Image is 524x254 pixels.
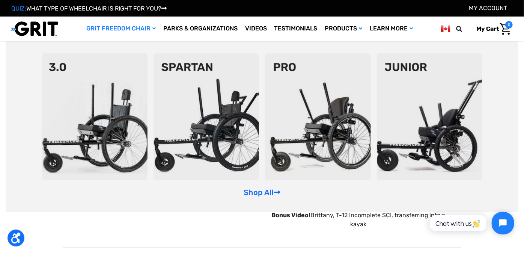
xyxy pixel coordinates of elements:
input: Search [459,21,471,37]
span: 0 [505,21,513,29]
a: Shop All [244,188,280,197]
img: 3point0.png [42,53,148,180]
img: ca.png [441,24,450,33]
img: junior-chair.png [377,53,483,180]
a: Account [469,5,507,12]
a: Products [321,17,366,41]
a: Learn More [366,17,417,41]
span: QUIZ: [11,5,26,12]
a: QUIZ:WHAT TYPE OF WHEELCHAIR IS RIGHT FOR YOU? [11,5,167,12]
img: Cart [500,23,511,35]
a: GRIT Freedom Chair [83,17,160,41]
a: Testimonials [271,17,321,41]
a: Videos [241,17,271,41]
p: Brittany, T-12 Incomplete SCI, transferring into a kayak [268,211,449,229]
iframe: Tidio Chat [422,206,521,241]
img: pro-chair.png [265,53,371,180]
a: Cart with 0 items [471,21,513,37]
img: spartan2.png [154,53,259,180]
strong: Bonus Video! [271,212,310,219]
a: Parks & Organizations [160,17,241,41]
img: GRIT All-Terrain Wheelchair and Mobility Equipment [11,21,58,36]
span: My Cart [476,25,499,32]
